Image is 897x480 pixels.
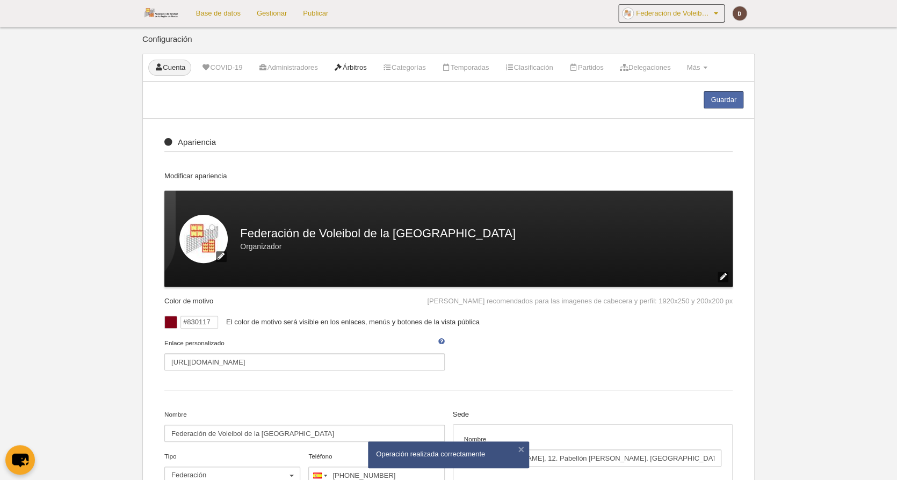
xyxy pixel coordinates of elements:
[704,91,743,108] a: Guardar
[464,434,722,467] label: Nombre
[686,63,700,71] span: Más
[516,444,526,455] button: ×
[427,287,733,306] div: [PERSON_NAME] recomendados para las imagenes de cabecera y perfil: 1920x250 y 200x200 px
[613,60,676,76] a: Delegaciones
[164,410,445,442] label: Nombre
[376,449,521,459] div: Operación realizada correctamente
[733,6,747,20] img: c2l6ZT0zMHgzMCZmcz05JnRleHQ9RCZiZz02ZDRjNDE%3D.png
[164,338,445,370] label: Enlace personalizado
[377,60,432,76] a: Categorías
[636,8,711,19] span: Federación de Voleibol de la [GEOGRAPHIC_DATA]
[143,6,179,19] img: Federación de Voleibol de la Región de Murcia
[218,316,733,329] div: El color de motivo será visible en los enlaces, menús y botones de la vista pública
[148,60,191,76] a: Cuenta
[164,353,445,370] input: Enlace personalizado
[164,287,224,306] div: Color de motivo
[5,445,35,475] button: chat-button
[618,4,725,23] a: Federación de Voleibol de la [GEOGRAPHIC_DATA]
[464,449,722,467] input: Nombre
[563,60,610,76] a: Partidos
[623,8,633,19] img: OazHODiFHzb9.30x30.jpg
[164,138,733,152] div: Apariencia
[252,60,323,76] a: Administradores
[164,171,733,191] div: Modificar apariencia
[328,60,373,76] a: Árbitros
[171,470,288,480] span: Federación
[681,60,713,76] a: Más
[436,60,495,76] a: Temporadas
[142,35,755,54] div: Configuración
[196,60,248,76] a: COVID-19
[499,60,559,76] a: Clasificación
[164,425,445,442] input: Nombre
[453,410,733,424] div: Sede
